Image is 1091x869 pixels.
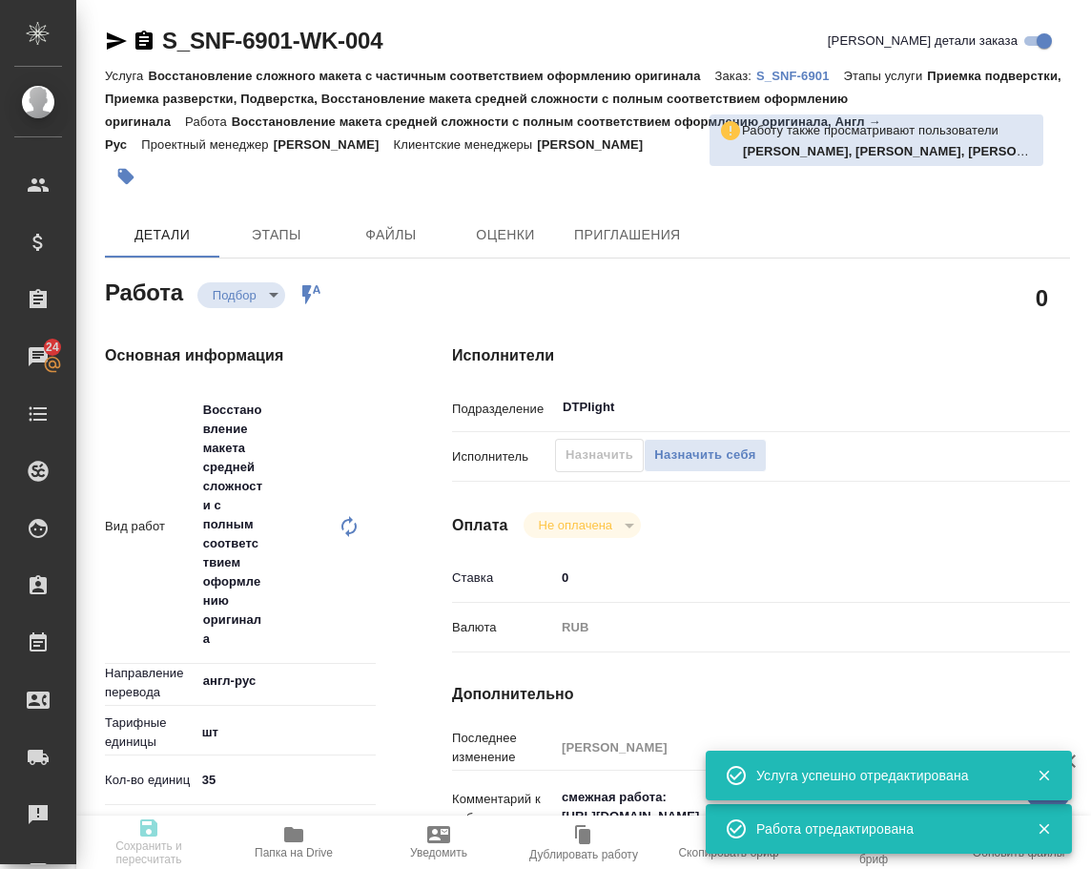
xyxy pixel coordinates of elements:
[365,679,369,683] button: Open
[105,714,196,752] p: Тарифные единицы
[537,137,657,152] p: [PERSON_NAME]
[715,69,756,83] p: Заказ:
[105,813,196,851] p: Общая тематика
[1008,405,1012,409] button: Open
[105,274,183,308] h2: Работа
[452,400,555,419] p: Подразделение
[460,223,551,247] span: Оценки
[196,766,376,794] input: ✎ Введи что-нибудь
[345,223,437,247] span: Файлы
[742,121,998,140] p: Работу также просматривают пользователи
[574,223,681,247] span: Приглашения
[644,439,766,472] button: Назначить себя
[844,69,928,83] p: Этапы услуги
[533,517,618,533] button: Не оплачена
[452,683,1070,706] h4: Дополнительно
[654,445,755,466] span: Назначить себя
[756,67,844,83] a: S_SNF-6901
[555,781,1019,833] textarea: смежная работа: [URL][DOMAIN_NAME]
[524,512,641,538] div: Подбор
[133,30,155,52] button: Скопировать ссылку
[555,734,1019,761] input: Пустое поле
[452,514,508,537] h4: Оплата
[255,846,333,859] span: Папка на Drive
[529,848,638,861] span: Дублировать работу
[105,69,1061,129] p: Приемка подверстки, Приемка разверстки, Подверстка, Восстановление макета средней сложности с пол...
[105,114,881,152] p: Восстановление макета средней сложности с полным соответствием оформлению оригинала, Англ → Рус
[207,287,262,303] button: Подбор
[105,517,196,536] p: Вид работ
[452,790,555,828] p: Комментарий к работе
[76,816,221,869] button: Сохранить и пересчитать
[221,816,366,869] button: Папка на Drive
[452,569,555,588] p: Ставка
[105,155,147,197] button: Добавить тэг
[231,223,322,247] span: Этапы
[196,716,376,749] div: шт
[656,816,801,869] button: Скопировать бриф
[105,664,196,702] p: Направление перевода
[555,611,1019,644] div: RUB
[410,846,467,859] span: Уведомить
[34,338,71,357] span: 24
[141,137,273,152] p: Проектный менеджер
[88,839,210,866] span: Сохранить и пересчитать
[105,30,128,52] button: Скопировать ссылку для ЯМессенджера
[185,114,232,129] p: Работа
[828,31,1018,51] span: [PERSON_NAME] детали заказа
[756,819,1008,838] div: Работа отредактирована
[678,846,778,859] span: Скопировать бриф
[1024,820,1063,838] button: Закрыть
[116,223,208,247] span: Детали
[756,766,1008,785] div: Услуга успешно отредактирована
[452,729,555,767] p: Последнее изменение
[743,142,1034,161] p: Васильева Ольга, Васильева Наталья, Гусельников Роман
[511,816,656,869] button: Дублировать работу
[756,69,844,83] p: S_SNF-6901
[555,564,1019,591] input: ✎ Введи что-нибудь
[148,69,714,83] p: Восстановление сложного макета с частичным соответствием оформлению оригинала
[1024,767,1063,784] button: Закрыть
[105,344,376,367] h4: Основная информация
[743,144,1074,158] b: [PERSON_NAME], [PERSON_NAME], [PERSON_NAME]
[162,28,382,53] a: S_SNF-6901-WK-004
[366,816,511,869] button: Уведомить
[105,771,196,790] p: Кол-во единиц
[5,333,72,381] a: 24
[1036,281,1048,314] h2: 0
[394,137,538,152] p: Клиентские менеджеры
[197,282,285,308] div: Подбор
[452,447,555,466] p: Исполнитель
[452,618,555,637] p: Валюта
[105,69,148,83] p: Услуга
[452,344,1070,367] h4: Исполнители
[274,137,394,152] p: [PERSON_NAME]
